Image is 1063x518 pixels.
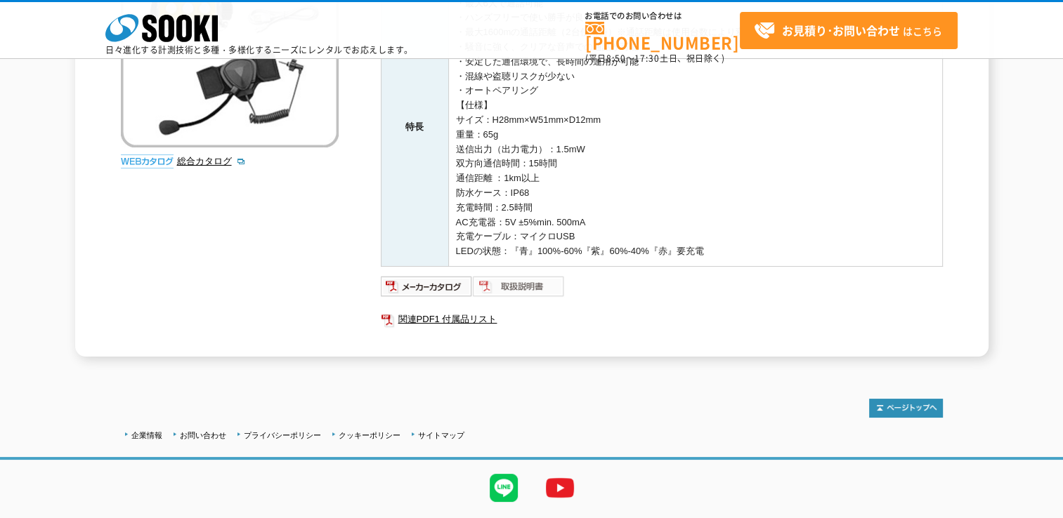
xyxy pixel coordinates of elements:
span: (平日 ～ 土日、祝日除く) [585,52,724,65]
img: YouTube [532,460,588,516]
p: 日々進化する計測技術と多種・多様化するニーズにレンタルでお応えします。 [105,46,413,54]
span: はこちら [754,20,942,41]
strong: お見積り･お問い合わせ [782,22,900,39]
img: トップページへ [869,399,943,418]
a: 関連PDF1 付属品リスト [381,310,943,328]
a: クッキーポリシー [339,431,400,439]
a: プライバシーポリシー [244,431,321,439]
a: 総合カタログ [177,156,246,166]
img: LINE [476,460,532,516]
a: [PHONE_NUMBER] [585,22,740,51]
a: お問い合わせ [180,431,226,439]
a: メーカーカタログ [381,284,473,295]
img: 取扱説明書 [473,275,565,298]
a: お見積り･お問い合わせはこちら [740,12,958,49]
span: お電話でのお問い合わせは [585,12,740,20]
a: 取扱説明書 [473,284,565,295]
a: サイトマップ [418,431,464,439]
img: メーカーカタログ [381,275,473,298]
img: webカタログ [121,154,174,168]
span: 17:30 [634,52,660,65]
span: 8:50 [606,52,626,65]
a: 企業情報 [131,431,162,439]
